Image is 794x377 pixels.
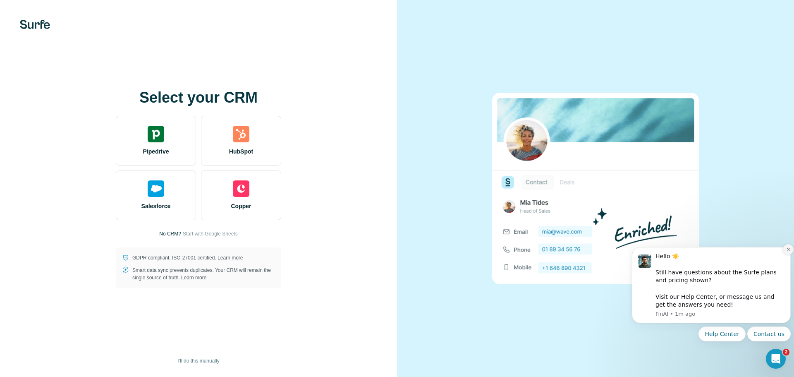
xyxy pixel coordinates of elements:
span: Copper [231,202,251,210]
img: Surfe's logo [20,20,50,29]
img: hubspot's logo [233,126,249,142]
img: none image [492,93,699,284]
span: Salesforce [141,202,171,210]
iframe: Intercom live chat [766,349,786,369]
p: GDPR compliant. ISO-27001 certified. [132,254,243,262]
p: Smart data sync prevents duplicates. Your CRM will remain the single source of truth. [132,267,275,281]
img: copper's logo [233,180,249,197]
span: HubSpot [229,147,253,156]
p: No CRM? [159,230,181,238]
img: pipedrive's logo [148,126,164,142]
button: I’ll do this manually [172,355,225,367]
span: Pipedrive [143,147,169,156]
h1: Select your CRM [116,89,281,106]
span: I’ll do this manually [177,357,219,365]
iframe: Intercom notifications message [629,237,794,373]
img: salesforce's logo [148,180,164,197]
button: Start with Google Sheets [183,230,238,238]
a: Learn more [218,255,243,261]
span: 2 [783,349,789,355]
a: Learn more [181,275,206,281]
